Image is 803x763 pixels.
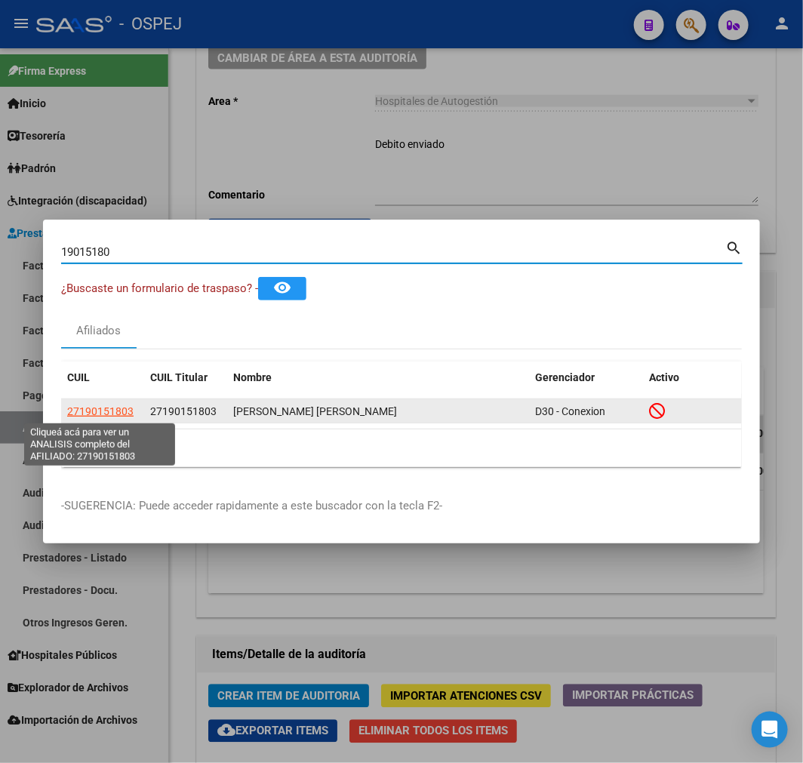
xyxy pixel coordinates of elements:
[150,371,208,383] span: CUIL Titular
[233,371,272,383] span: Nombre
[752,712,788,748] div: Open Intercom Messenger
[529,362,643,394] datatable-header-cell: Gerenciador
[643,362,742,394] datatable-header-cell: Activo
[61,429,742,467] div: 1 total
[227,362,529,394] datatable-header-cell: Nombre
[144,362,227,394] datatable-header-cell: CUIL Titular
[725,238,743,256] mat-icon: search
[649,371,679,383] span: Activo
[77,322,122,340] div: Afiliados
[233,403,523,420] div: [PERSON_NAME] [PERSON_NAME]
[535,405,605,417] span: D30 - Conexion
[273,278,291,297] mat-icon: remove_red_eye
[61,362,144,394] datatable-header-cell: CUIL
[150,405,217,417] span: 27190151803
[61,497,742,515] p: -SUGERENCIA: Puede acceder rapidamente a este buscador con la tecla F2-
[67,405,134,417] span: 27190151803
[61,282,258,295] span: ¿Buscaste un formulario de traspaso? -
[67,371,90,383] span: CUIL
[535,371,595,383] span: Gerenciador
